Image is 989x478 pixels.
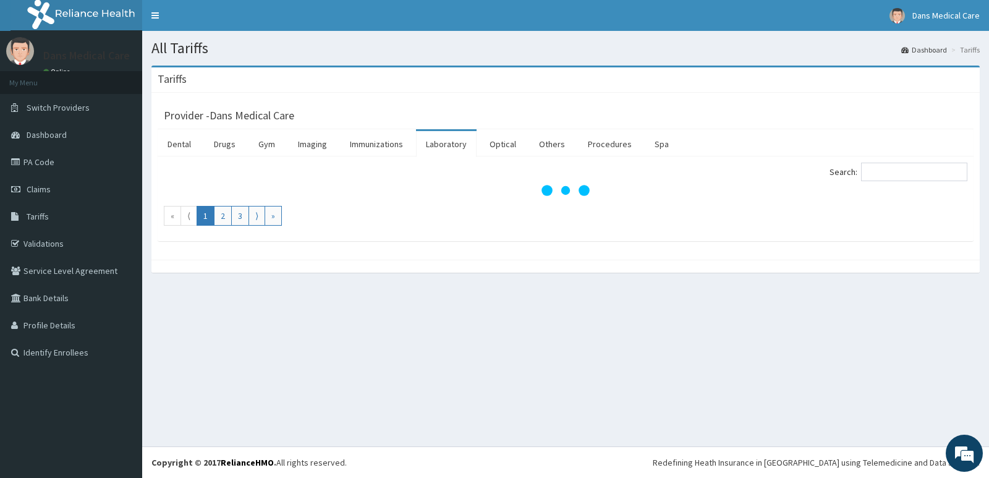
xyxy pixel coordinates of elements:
h3: Provider - Dans Medical Care [164,110,294,121]
a: Go to last page [265,206,282,226]
a: Gym [248,131,285,157]
label: Search: [830,163,967,181]
span: Claims [27,184,51,195]
svg: audio-loading [541,166,590,215]
a: Go to page number 1 [197,206,214,226]
span: Switch Providers [27,102,90,113]
img: User Image [889,8,905,23]
span: Dans Medical Care [912,10,980,21]
h1: All Tariffs [151,40,980,56]
a: Go to next page [248,206,265,226]
a: Spa [645,131,679,157]
a: Go to first page [164,206,181,226]
h3: Tariffs [158,74,187,85]
a: Go to previous page [180,206,197,226]
a: Drugs [204,131,245,157]
a: Procedures [578,131,642,157]
a: Online [43,67,73,76]
a: Optical [480,131,526,157]
span: Dashboard [27,129,67,140]
a: Dental [158,131,201,157]
a: Immunizations [340,131,413,157]
a: Imaging [288,131,337,157]
input: Search: [861,163,967,181]
a: Go to page number 3 [231,206,249,226]
a: Laboratory [416,131,477,157]
div: Redefining Heath Insurance in [GEOGRAPHIC_DATA] using Telemedicine and Data Science! [653,456,980,469]
span: Tariffs [27,211,49,222]
p: Dans Medical Care [43,50,130,61]
li: Tariffs [948,45,980,55]
footer: All rights reserved. [142,446,989,478]
a: RelianceHMO [221,457,274,468]
img: User Image [6,37,34,65]
strong: Copyright © 2017 . [151,457,276,468]
a: Dashboard [901,45,947,55]
a: Others [529,131,575,157]
a: Go to page number 2 [214,206,232,226]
